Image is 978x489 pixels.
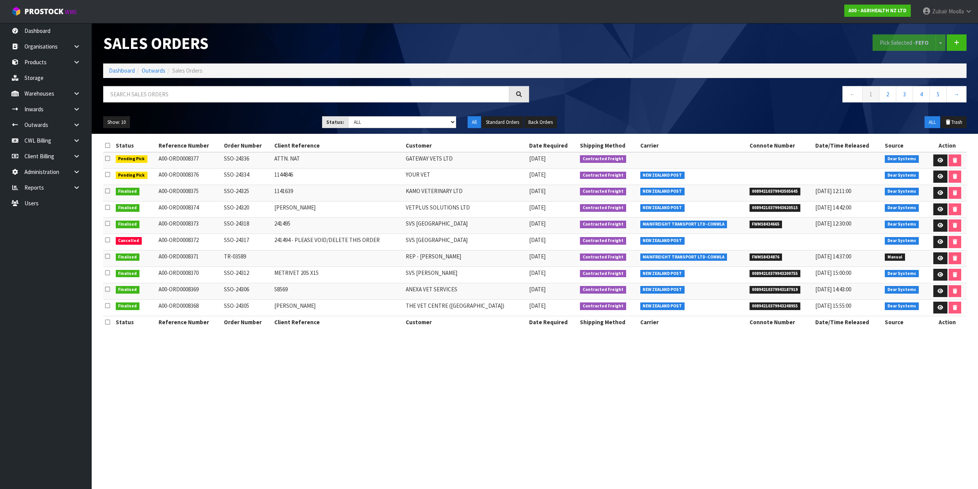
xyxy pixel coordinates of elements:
button: Trash [941,116,967,128]
a: 2 [879,86,896,102]
td: 1141639 [272,185,404,201]
span: Dear Systems [885,270,919,278]
span: Contracted Freight [580,286,626,294]
span: Dear Systems [885,237,919,245]
span: [DATE] 14:37:00 [815,253,851,260]
span: NEW ZEALAND POST [640,237,685,245]
span: FWM58434876 [750,253,782,261]
th: Reference Number [157,316,222,328]
span: NEW ZEALAND POST [640,286,685,294]
th: Status [114,140,157,152]
th: Order Number [222,140,272,152]
td: ATTN. NAT [272,152,404,169]
span: NEW ZEALAND POST [640,302,685,310]
a: 1 [862,86,879,102]
span: Contracted Freight [580,237,626,245]
span: [DATE] [529,187,546,195]
button: Pick Selected -FEFO [873,34,936,51]
span: Pending Pick [116,155,148,163]
td: SSO-24305 [222,299,272,316]
td: GATEWAY VETS LTD [404,152,527,169]
td: A00-ORD0008369 [157,283,222,299]
td: REP - [PERSON_NAME] [404,250,527,266]
td: YOUR VET [404,169,527,185]
span: [DATE] 14:43:00 [815,286,851,293]
span: Dear Systems [885,286,919,294]
span: Finalised [116,221,140,228]
span: [DATE] [529,302,546,309]
a: 4 [913,86,930,102]
span: Dear Systems [885,188,919,195]
th: Reference Number [157,140,222,152]
button: Show: 10 [103,116,130,128]
td: SSO-24336 [222,152,272,169]
td: A00-ORD0008373 [157,218,222,234]
button: ALL [925,116,940,128]
th: Date/Time Released [813,316,883,328]
th: Date/Time Released [813,140,883,152]
span: Contracted Freight [580,155,626,163]
strong: FEFO [915,39,929,46]
button: Back Orders [524,116,557,128]
span: ProStock [24,6,63,16]
td: SSO-24317 [222,234,272,250]
span: Sales Orders [172,67,202,74]
span: [DATE] 12:11:00 [815,187,851,195]
span: 00894210379943620515 [750,204,801,212]
th: Status [114,316,157,328]
span: MAINFREIGHT TRANSPORT LTD -CONWLA [640,221,727,228]
span: NEW ZEALAND POST [640,204,685,212]
span: FWM58434665 [750,221,782,228]
span: [DATE] 14:42:00 [815,204,851,211]
span: Manual [885,253,905,261]
span: 00894210379943187919 [750,286,801,294]
td: METRIVET 20S X15 [272,266,404,283]
span: Dear Systems [885,204,919,212]
nav: Page navigation [541,86,967,105]
span: Contracted Freight [580,270,626,278]
a: A00 - AGRIHEALTH NZ LTD [844,5,911,17]
th: Carrier [638,316,748,328]
strong: A00 - AGRIHEALTH NZ LTD [848,7,907,14]
span: [DATE] [529,286,546,293]
td: SSO-24318 [222,218,272,234]
th: Carrier [638,140,748,152]
td: ANEXA VET SERVICES [404,283,527,299]
span: 00894210379943248955 [750,302,801,310]
th: Client Reference [272,316,404,328]
td: A00-ORD0008371 [157,250,222,266]
td: THE VET CENTRE ([GEOGRAPHIC_DATA]) [404,299,527,316]
td: KAMO VETERINARY LTD [404,185,527,201]
th: Customer [404,316,527,328]
span: Contracted Freight [580,221,626,228]
th: Customer [404,140,527,152]
span: [DATE] [529,220,546,227]
th: Connote Number [748,316,814,328]
td: SSO-24320 [222,201,272,218]
span: Finalised [116,253,140,261]
span: Contracted Freight [580,302,626,310]
th: Action [928,316,967,328]
span: [DATE] 12:30:00 [815,220,851,227]
span: [DATE] [529,171,546,178]
th: Source [883,316,928,328]
th: Shipping Method [578,316,638,328]
span: Contracted Freight [580,253,626,261]
th: Client Reference [272,140,404,152]
td: A00-ORD0008376 [157,169,222,185]
span: Dear Systems [885,172,919,179]
span: Pending Pick [116,172,148,179]
td: 58569 [272,283,404,299]
td: 1144846 [272,169,404,185]
span: [DATE] [529,269,546,276]
span: Finalised [116,204,140,212]
button: Standard Orders [482,116,523,128]
td: [PERSON_NAME] [272,299,404,316]
span: NEW ZEALAND POST [640,270,685,278]
span: Zubair [932,8,947,15]
a: Dashboard [109,67,135,74]
small: WMS [65,8,77,16]
span: Finalised [116,188,140,195]
th: Shipping Method [578,140,638,152]
span: Contracted Freight [580,172,626,179]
